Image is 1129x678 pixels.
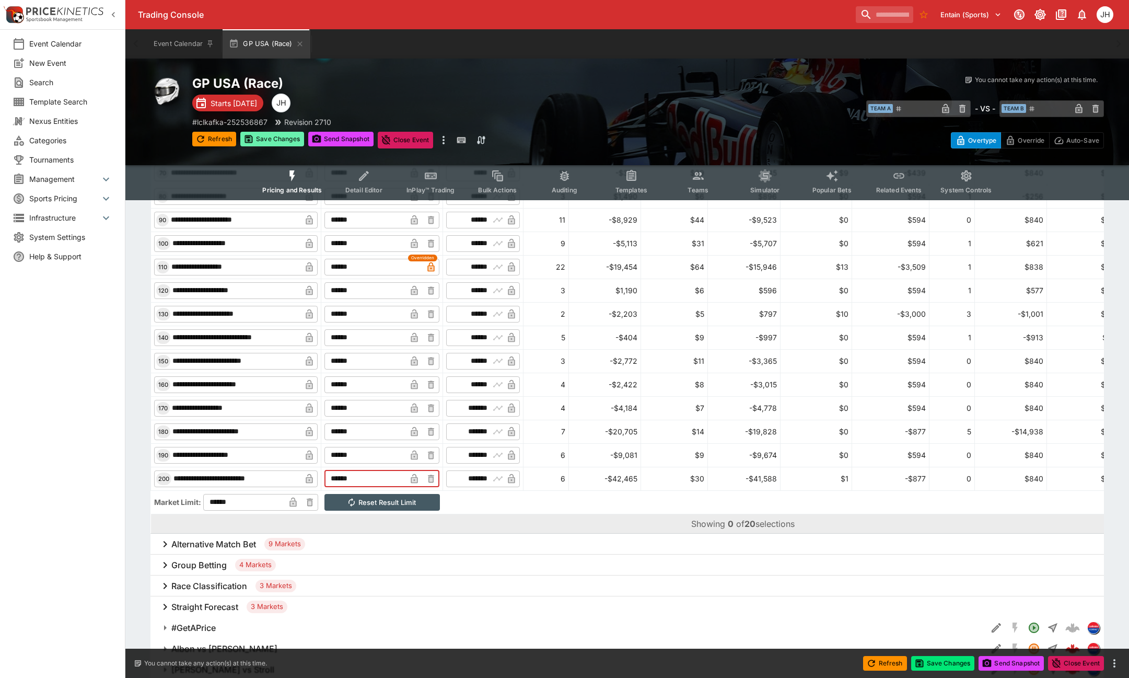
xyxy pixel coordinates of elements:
span: Detail Editor [345,186,382,194]
span: 130 [156,311,170,318]
div: 4 [527,403,565,413]
button: Suspended [1025,639,1043,658]
b: 20 [744,519,755,529]
div: Start From [951,132,1104,148]
div: $594 [855,450,926,461]
div: $0 [1050,355,1110,366]
img: Sportsbook Management [26,17,83,22]
div: -$3,365 [711,355,777,366]
div: $594 [855,355,926,366]
div: $621 [978,238,1043,249]
div: -$5,707 [711,238,777,249]
div: Jordan Hughes [1097,6,1113,23]
img: lclkafka [1088,643,1099,654]
div: $2 [1050,426,1110,437]
span: 140 [156,334,170,341]
button: more [437,132,450,148]
div: 3 [527,285,565,296]
div: $0 [1050,403,1110,413]
span: 4 Markets [235,560,276,570]
h6: Race Classification [171,581,247,592]
div: $840 [978,450,1043,461]
div: -$913 [978,332,1043,343]
h6: Straight Forecast [171,602,238,613]
span: 120 [156,287,170,294]
span: 190 [156,452,170,459]
div: $797 [711,308,777,319]
span: InPlay™ Trading [406,186,455,194]
img: motorracing.png [150,75,184,109]
div: -$5,113 [572,238,637,249]
div: 3 [527,355,565,366]
img: lclkafka [1088,622,1099,634]
button: Straight [1043,618,1062,637]
input: search [856,6,913,23]
p: Auto-Save [1066,135,1099,146]
div: -$14,938 [978,426,1043,437]
span: 200 [156,475,171,482]
svg: Open [1028,622,1040,634]
button: Notifications [1073,5,1091,24]
img: logo-cerberus--red.svg [1065,641,1080,656]
div: $840 [978,355,1043,366]
span: Pricing and Results [262,186,322,194]
div: -$9,081 [572,450,637,461]
div: -$8,929 [572,214,637,225]
button: #GetAPrice [150,617,987,638]
p: Copy To Clipboard [192,117,267,128]
a: f7425d0c-75a0-45eb-9044-0647ebeee671 [1062,638,1083,659]
div: $0 [784,355,848,366]
span: Teams [688,186,708,194]
div: $5 [644,308,704,319]
span: 9 Markets [264,539,305,549]
span: 180 [156,428,170,435]
div: $0 [784,285,848,296]
div: -$2,203 [572,308,637,319]
div: 2 [527,308,565,319]
div: $594 [855,379,926,390]
div: -$3,509 [855,261,926,272]
button: SGM Disabled [1006,639,1025,658]
div: -$1,001 [978,308,1043,319]
button: Straight [1043,639,1062,658]
p: You cannot take any action(s) at this time. [144,659,267,668]
div: -$3,000 [855,308,926,319]
button: Override [1000,132,1049,148]
div: $840 [978,473,1043,484]
div: $0 [1050,214,1110,225]
div: $594 [855,332,926,343]
button: Close Event [1048,656,1104,671]
div: -$9,674 [711,450,777,461]
span: Simulator [750,186,779,194]
div: $14 [644,426,704,437]
div: $577 [978,285,1043,296]
span: Infrastructure [29,212,100,223]
h6: #GetAPrice [171,623,216,634]
button: GP USA (Race) [223,29,310,59]
div: $0 [784,403,848,413]
div: $0 [1050,450,1110,461]
span: Team A [868,104,893,113]
button: Refresh [863,656,907,671]
span: Templates [615,186,647,194]
button: more [1108,657,1121,670]
span: Search [29,77,112,88]
div: -$42,465 [572,473,637,484]
div: 5 [527,332,565,343]
button: Documentation [1052,5,1070,24]
div: lclkafka [1087,622,1100,634]
button: Send Snapshot [979,656,1044,671]
div: Event type filters [254,163,1000,200]
div: 22 [527,261,565,272]
div: 6 [527,450,565,461]
div: -$3,015 [711,379,777,390]
div: $840 [978,403,1043,413]
div: $0 [1050,308,1110,319]
span: Template Search [29,96,112,107]
span: New Event [29,58,112,68]
img: PriceKinetics Logo [3,4,24,25]
button: Select Tenant [934,6,1008,23]
p: Starts [DATE] [211,98,257,109]
span: Bulk Actions [478,186,517,194]
div: -$2,422 [572,379,637,390]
